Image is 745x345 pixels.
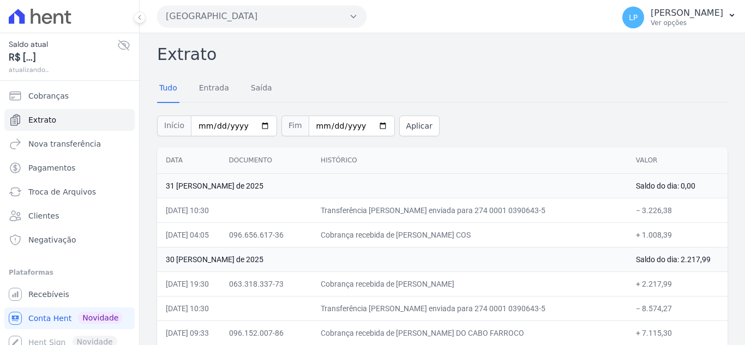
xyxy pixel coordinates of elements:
[4,307,135,329] a: Conta Hent Novidade
[157,42,728,66] h2: Extrato
[157,147,220,174] th: Data
[9,65,117,75] span: atualizando...
[627,147,728,174] th: Valor
[629,14,638,21] span: LP
[28,210,59,221] span: Clientes
[157,173,627,198] td: 31 [PERSON_NAME] de 2025
[627,173,728,198] td: Saldo do dia: 0,00
[4,205,135,227] a: Clientes
[9,39,117,50] span: Saldo atual
[220,222,313,247] td: 096.656.617-36
[4,133,135,155] a: Nova transferência
[157,296,220,320] td: [DATE] 10:30
[197,75,231,103] a: Entrada
[4,283,135,305] a: Recebíveis
[28,186,96,197] span: Troca de Arquivos
[312,271,627,296] td: Cobrança recebida de [PERSON_NAME]
[312,147,627,174] th: Histórico
[399,116,440,136] button: Aplicar
[651,19,723,27] p: Ver opções
[28,138,101,149] span: Nova transferência
[28,234,76,245] span: Negativação
[157,5,367,27] button: [GEOGRAPHIC_DATA]
[627,198,728,222] td: − 3.226,38
[28,289,69,300] span: Recebíveis
[4,181,135,203] a: Troca de Arquivos
[78,312,123,324] span: Novidade
[614,2,745,33] button: LP [PERSON_NAME] Ver opções
[157,75,179,103] a: Tudo
[4,109,135,131] a: Extrato
[220,147,313,174] th: Documento
[157,247,627,271] td: 30 [PERSON_NAME] de 2025
[220,320,313,345] td: 096.152.007-86
[4,229,135,251] a: Negativação
[157,116,191,136] span: Início
[157,198,220,222] td: [DATE] 10:30
[4,85,135,107] a: Cobranças
[157,222,220,247] td: [DATE] 04:05
[28,114,56,125] span: Extrato
[28,90,69,101] span: Cobranças
[157,320,220,345] td: [DATE] 09:33
[28,313,71,324] span: Conta Hent
[627,271,728,296] td: + 2.217,99
[9,266,130,279] div: Plataformas
[157,271,220,296] td: [DATE] 19:30
[312,198,627,222] td: Transferência [PERSON_NAME] enviada para 274 0001 0390643-5
[9,50,117,65] span: R$ [...]
[627,247,728,271] td: Saldo do dia: 2.217,99
[4,157,135,179] a: Pagamentos
[281,116,309,136] span: Fim
[651,8,723,19] p: [PERSON_NAME]
[627,320,728,345] td: + 7.115,30
[220,271,313,296] td: 063.318.337-73
[312,320,627,345] td: Cobrança recebida de [PERSON_NAME] DO CABO FARROCO
[249,75,274,103] a: Saída
[312,296,627,320] td: Transferência [PERSON_NAME] enviada para 274 0001 0390643-5
[28,162,75,173] span: Pagamentos
[627,296,728,320] td: − 8.574,27
[627,222,728,247] td: + 1.008,39
[312,222,627,247] td: Cobrança recebida de [PERSON_NAME] COS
